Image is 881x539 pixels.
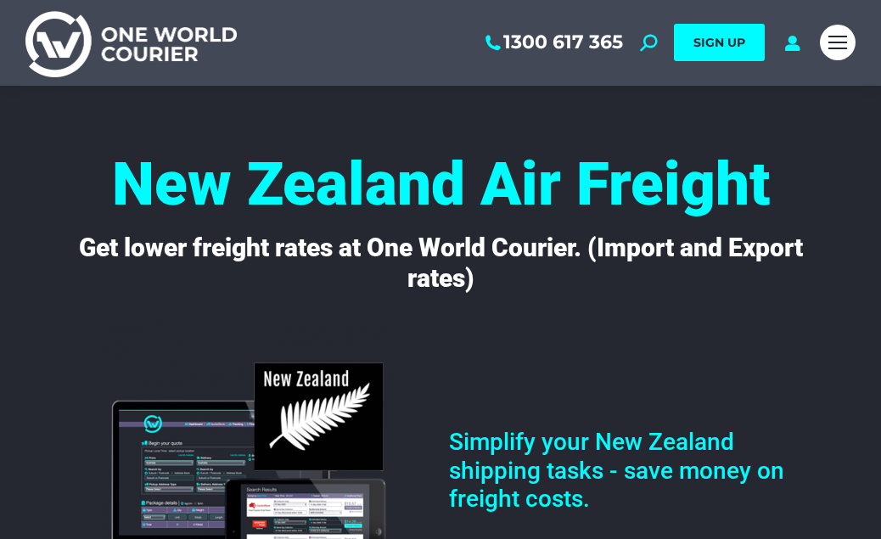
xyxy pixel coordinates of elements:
[820,25,856,60] a: Mobile menu icon
[25,8,237,77] img: One World Courier
[482,31,623,53] a: 1300 617 365
[42,154,839,214] h4: New Zealand Air Freight
[674,24,765,61] a: SIGN UP
[693,35,745,50] span: SIGN UP
[449,428,822,514] h2: Simplify your New Zealand shipping tasks - save money on freight costs.
[51,233,830,294] h4: Get lower freight rates at One World Courier. (Import and Export rates)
